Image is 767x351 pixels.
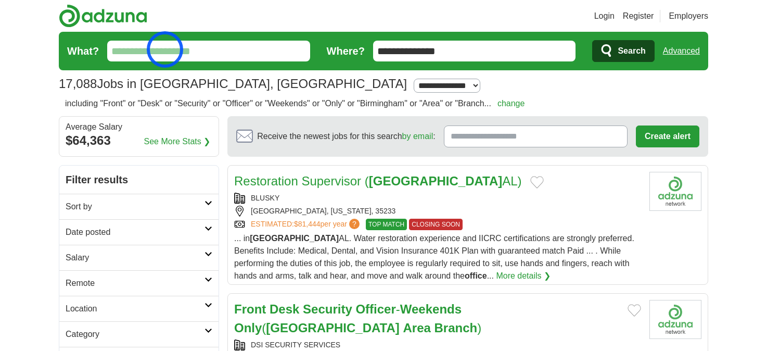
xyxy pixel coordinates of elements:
a: Front Desk Security Officer-Weekends Only([GEOGRAPHIC_DATA] Area Branch) [234,302,481,335]
img: Adzuna logo [59,4,147,28]
div: Average Salary [66,123,212,131]
h2: Category [66,328,204,341]
a: ESTIMATED:$81,444per year? [251,219,362,230]
span: CLOSING SOON [409,219,463,230]
strong: Branch [434,321,478,335]
a: Sort by [59,194,219,219]
strong: Only [234,321,262,335]
a: Date posted [59,219,219,245]
h2: including "Front" or "Desk" or "Security" or "Officer" or "Weekends" or "Only" or "Birmingham" or... [65,97,525,110]
button: Add to favorite jobs [628,304,641,317]
a: Remote [59,270,219,296]
button: Create alert [636,126,699,147]
strong: [GEOGRAPHIC_DATA] [266,321,399,335]
a: change [497,99,525,108]
div: DSI SECURITY SERVICES [234,340,641,350]
strong: Officer [355,302,395,316]
span: ... in AL. Water restoration experience and IICRC certifications are strongly preferred. Benefits... [234,234,634,280]
strong: [GEOGRAPHIC_DATA] [369,174,502,188]
strong: Desk [270,302,299,316]
span: ? [349,219,360,229]
h2: Location [66,303,204,315]
label: Where? [327,43,365,59]
div: [GEOGRAPHIC_DATA], [US_STATE], 35233 [234,206,641,217]
a: Category [59,321,219,347]
div: BLUSKY [234,193,641,204]
a: Register [623,10,654,22]
strong: office [465,271,487,280]
h2: Sort by [66,200,204,213]
a: Login [594,10,615,22]
button: Search [592,40,654,62]
button: Add to favorite jobs [530,176,544,189]
img: Company logo [649,172,701,211]
strong: Area [403,321,430,335]
h2: Remote [66,277,204,290]
a: See More Stats ❯ [144,135,211,148]
span: Receive the newest jobs for this search : [257,130,435,143]
a: More details ❯ [496,270,551,282]
span: $81,444 [294,220,321,228]
h2: Salary [66,252,204,264]
strong: [GEOGRAPHIC_DATA] [250,234,339,243]
span: TOP MATCH [366,219,407,230]
h1: Jobs in [GEOGRAPHIC_DATA], [GEOGRAPHIC_DATA] [59,77,407,91]
span: 17,088 [59,74,97,93]
h2: Filter results [59,166,219,194]
h2: Date posted [66,226,204,239]
a: Advanced [663,41,700,61]
a: by email [402,132,433,141]
label: What? [67,43,99,59]
a: Employers [669,10,708,22]
strong: Weekends [400,302,462,316]
span: Search [618,41,645,61]
img: Company logo [649,300,701,339]
strong: Front [234,302,266,316]
a: Location [59,296,219,321]
strong: Security [303,302,352,316]
div: $64,363 [66,131,212,150]
a: Salary [59,245,219,270]
a: Restoration Supervisor ([GEOGRAPHIC_DATA]AL) [234,174,522,188]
